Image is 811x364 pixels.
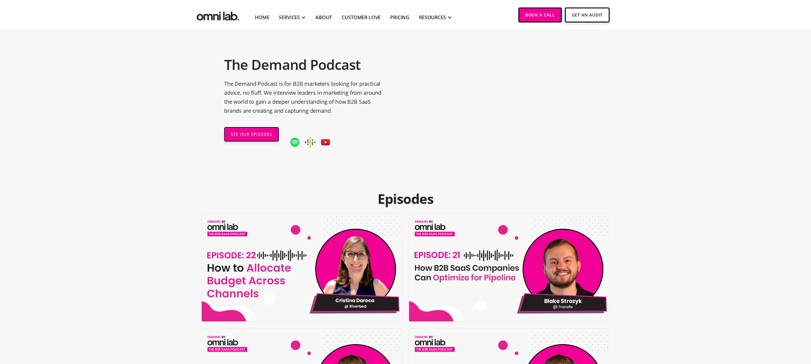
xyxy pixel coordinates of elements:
[224,127,279,142] a: SEE OUR EPISODES
[279,14,300,21] div: SERVICES
[202,213,404,321] img: Episode 22: How to Allocate Budget Across Channels with Cristina Daroca @ Riverbed
[518,7,562,22] a: Book a Call
[390,14,409,21] a: Pricing
[565,7,610,22] a: Get An Audit
[419,14,446,21] div: RESOURCES
[195,7,240,22] img: Omni Lab: B2B SaaS Demand Generation Agency
[195,7,240,22] a: home
[315,14,332,21] a: About
[224,53,389,76] h1: The Demand Podcast
[409,213,610,322] a: Episode 21: How B2B SaaS Companies Can Optimize for Pipeline with Blake Strozyk @ Transfix
[224,79,389,115] p: The Demand Podcast is for B2B marketers looking for practical advice, no fluff. We interview lead...
[703,294,811,364] iframe: Chat Widget
[201,191,610,207] h2: Episodes
[409,213,611,321] img: Episode 21: How B2B SaaS Companies Can Optimize for Pipeline with Blake Strozyk @ Transfix
[255,14,269,21] a: Home
[342,14,381,21] a: Customer Love
[201,213,402,322] a: Episode 22: How to Allocate Budget Across Channels with Cristina Daroca @ Riverbed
